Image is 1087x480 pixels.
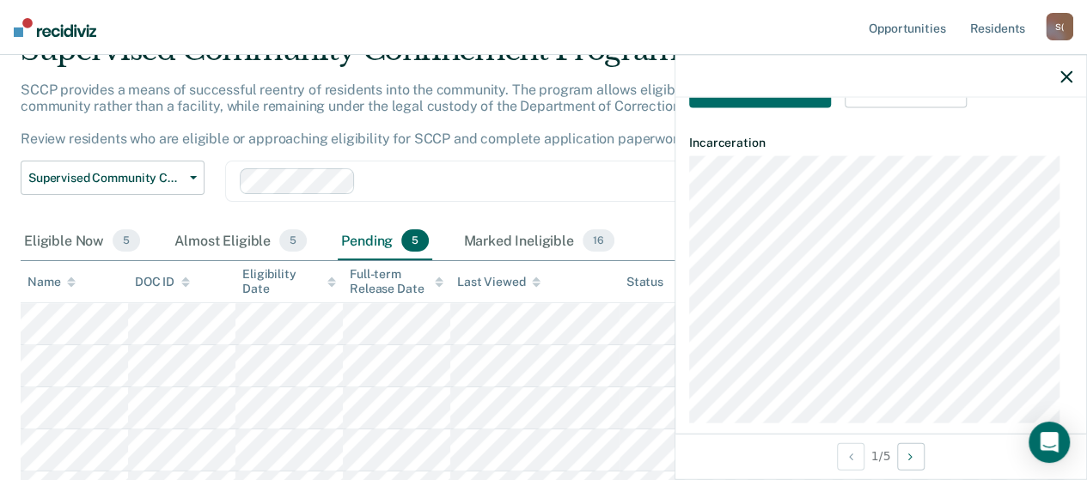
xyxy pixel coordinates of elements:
div: Supervised Community Confinement Program [21,33,999,82]
dt: Incarceration [689,135,1072,149]
div: Eligibility Date [242,267,336,296]
img: Recidiviz [14,18,96,37]
div: Pending [338,222,432,260]
span: 5 [113,229,140,252]
div: 1 / 5 [675,433,1086,478]
div: Almost Eligible [171,222,310,260]
div: Eligible Now [21,222,144,260]
div: S ( [1046,13,1073,40]
div: Marked Ineligible [460,222,617,260]
div: Status [626,275,663,289]
p: SCCP provides a means of successful reentry of residents into the community. The program allows e... [21,82,957,148]
span: 5 [401,229,429,252]
span: 5 [279,229,307,252]
div: Full-term Release Date [350,267,443,296]
button: Previous Opportunity [837,442,864,470]
div: Last Viewed [457,275,540,289]
button: Next Opportunity [897,442,925,470]
div: Name [27,275,76,289]
span: 16 [583,229,614,252]
div: DOC ID [135,275,190,289]
span: Supervised Community Confinement Program [28,171,183,185]
div: Open Intercom Messenger [1029,422,1070,463]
